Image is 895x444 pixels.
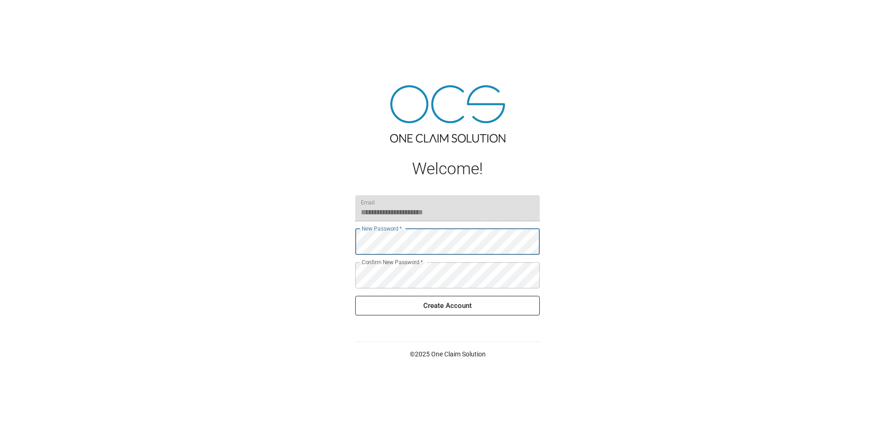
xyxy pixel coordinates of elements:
label: New Password [362,225,402,232]
label: Email [361,198,375,206]
label: Confirm New Password [362,258,423,266]
img: ocs-logo-tra.png [390,85,505,143]
p: © 2025 One Claim Solution [355,349,540,359]
h1: Welcome! [355,159,540,178]
img: ocs-logo-white-transparent.png [11,6,48,24]
button: Create Account [355,296,540,315]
